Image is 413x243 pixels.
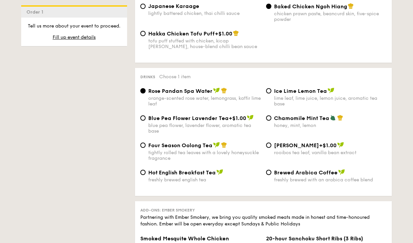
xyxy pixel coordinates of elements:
img: icon-vegan.f8ff3823.svg [213,88,220,93]
input: Rose Pandan Spa Waterorange-scented rose water, lemongrass, kaffir lime leaf [140,88,146,93]
span: +$1.00 [319,142,337,149]
div: freshly brewed with an arabica coffee blend [274,177,387,183]
div: tofu puff stuffed with chicken, kicap [PERSON_NAME], house-blend chilli bean sauce [148,38,261,49]
input: Hot English Breakfast Teafreshly brewed english tea [140,170,146,175]
input: Four Season Oolong Teatightly rolled tea leaves with a lovely honeysuckle fragrance [140,143,146,148]
span: Brewed Arabica Coffee [274,169,338,176]
img: icon-vegan.f8ff3823.svg [337,142,344,148]
img: icon-chef-hat.a58ddaea.svg [221,142,227,148]
input: Ice Lime Lemon Tealime leaf, lime juice, lemon juice, aromatic tea base [266,88,271,93]
img: icon-chef-hat.a58ddaea.svg [233,30,239,36]
div: freshly brewed english tea [148,177,261,183]
input: Blue Pea Flower Lavender Tea+$1.00blue pea flower, lavender flower, aromatic tea base [140,115,146,121]
img: icon-chef-hat.a58ddaea.svg [337,115,343,121]
img: icon-vegan.f8ff3823.svg [247,115,253,121]
span: Hakka Chicken Tofu Puff [148,30,215,37]
span: Drinks [140,75,155,79]
span: Rose Pandan Spa Water [148,88,212,94]
img: icon-vegan.f8ff3823.svg [328,88,334,93]
div: chicken prawn paste, beancurd skin, five-spice powder [274,11,387,22]
span: Baked Chicken Ngoh Hiang [274,3,347,10]
div: rooibos tea leaf, vanilla bean extract [274,150,387,155]
div: tightly rolled tea leaves with a lovely honeysuckle fragrance [148,150,261,161]
span: Fill up event details [53,34,96,40]
span: Japanese Karaage [148,3,199,9]
span: Add-ons: Ember Smokery [140,208,195,213]
div: lightly battered chicken, thai chilli sauce [148,11,261,16]
img: icon-vegan.f8ff3823.svg [213,142,220,148]
div: blue pea flower, lavender flower, aromatic tea base [148,123,261,134]
div: orange-scented rose water, lemongrass, kaffir lime leaf [148,95,261,107]
input: [PERSON_NAME]+$1.00rooibos tea leaf, vanilla bean extract [266,143,271,148]
span: [PERSON_NAME] [274,142,319,149]
span: +$1.00 [229,115,246,121]
span: +$1.00 [215,30,232,37]
p: Tell us more about your event to proceed. [26,23,122,30]
span: Four Season Oolong Tea [148,142,212,149]
div: lime leaf, lime juice, lemon juice, aromatic tea base [274,95,387,107]
span: Order 1 [26,9,46,15]
div: honey, mint, lemon [274,123,387,128]
span: Smoked Mesquite Whole Chicken [140,235,229,242]
span: 20-hour Sanchoku Short Ribs (3 Ribs) [266,235,363,242]
img: icon-chef-hat.a58ddaea.svg [221,88,227,93]
input: Chamomile Mint Teahoney, mint, lemon [266,115,271,121]
img: icon-vegetarian.fe4039eb.svg [330,115,336,121]
input: Brewed Arabica Coffeefreshly brewed with an arabica coffee blend [266,170,271,175]
img: icon-chef-hat.a58ddaea.svg [348,3,354,9]
span: Chamomile Mint Tea [274,115,329,121]
input: Baked Chicken Ngoh Hiangchicken prawn paste, beancurd skin, five-spice powder [266,4,271,9]
img: icon-vegan.f8ff3823.svg [216,169,223,175]
img: icon-vegan.f8ff3823.svg [338,169,345,175]
input: Hakka Chicken Tofu Puff+$1.00tofu puff stuffed with chicken, kicap [PERSON_NAME], house-blend chi... [140,31,146,36]
input: Japanese Karaagelightly battered chicken, thai chilli sauce [140,4,146,9]
span: Hot English Breakfast Tea [148,169,216,176]
span: Choose 1 item [159,74,191,80]
span: Blue Pea Flower Lavender Tea [148,115,229,121]
div: Partnering with Ember Smokery, we bring you quality smoked meats made in honest and time-honoured... [140,214,387,227]
span: Ice Lime Lemon Tea [274,88,327,94]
